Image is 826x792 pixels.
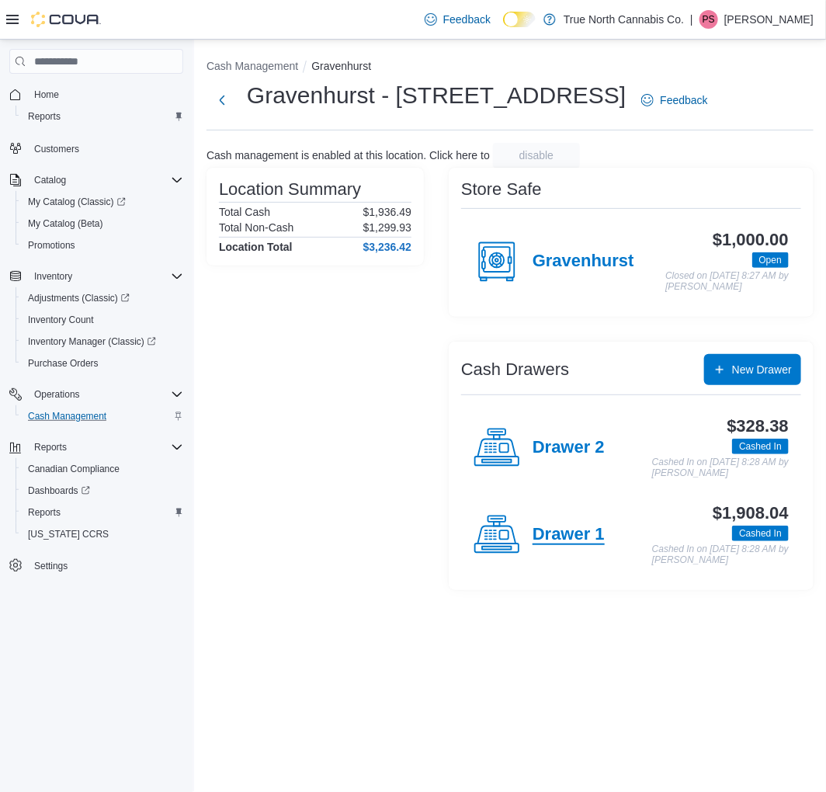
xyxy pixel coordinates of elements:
[22,193,183,211] span: My Catalog (Classic)
[22,407,113,426] a: Cash Management
[28,138,183,158] span: Customers
[703,10,715,29] span: Ps
[22,481,96,500] a: Dashboards
[22,481,183,500] span: Dashboards
[22,354,105,373] a: Purchase Orders
[3,384,189,405] button: Operations
[34,270,72,283] span: Inventory
[660,92,707,108] span: Feedback
[443,12,491,27] span: Feedback
[16,331,189,353] a: Inventory Manager (Classic)
[16,523,189,545] button: [US_STATE] CCRS
[28,267,183,286] span: Inventory
[732,439,789,454] span: Cashed In
[3,436,189,458] button: Reports
[363,241,411,253] h4: $3,236.42
[28,410,106,422] span: Cash Management
[533,438,605,458] h4: Drawer 2
[22,407,183,426] span: Cash Management
[652,457,789,478] p: Cashed In on [DATE] 8:28 AM by [PERSON_NAME]
[22,311,100,329] a: Inventory Count
[16,353,189,374] button: Purchase Orders
[732,362,792,377] span: New Drawer
[9,77,183,617] nav: Complex example
[28,292,130,304] span: Adjustments (Classic)
[34,560,68,572] span: Settings
[739,526,782,540] span: Cashed In
[28,385,86,404] button: Operations
[652,544,789,565] p: Cashed In on [DATE] 8:28 AM by [PERSON_NAME]
[16,106,189,127] button: Reports
[22,193,132,211] a: My Catalog (Classic)
[503,12,536,28] input: Dark Mode
[16,234,189,256] button: Promotions
[418,4,497,35] a: Feedback
[690,10,693,29] p: |
[22,354,183,373] span: Purchase Orders
[22,214,109,233] a: My Catalog (Beta)
[206,58,814,77] nav: An example of EuiBreadcrumbs
[311,60,371,72] button: Gravenhurst
[22,236,82,255] a: Promotions
[28,557,74,575] a: Settings
[34,89,59,101] span: Home
[28,556,183,575] span: Settings
[3,169,189,191] button: Catalog
[533,525,605,545] h4: Drawer 1
[206,149,490,162] p: Cash management is enabled at this location. Click here to
[16,480,189,502] a: Dashboards
[34,174,66,186] span: Catalog
[28,171,72,189] button: Catalog
[22,289,183,307] span: Adjustments (Classic)
[219,241,293,253] h4: Location Total
[22,107,67,126] a: Reports
[22,525,183,544] span: Washington CCRS
[206,85,238,116] button: Next
[713,231,789,249] h3: $1,000.00
[247,80,626,111] h1: Gravenhurst - [STREET_ADDRESS]
[219,206,270,218] h6: Total Cash
[22,503,67,522] a: Reports
[28,267,78,286] button: Inventory
[739,439,782,453] span: Cashed In
[699,10,718,29] div: Peter scull
[564,10,684,29] p: True North Cannabis Co.
[16,405,189,427] button: Cash Management
[28,140,85,158] a: Customers
[28,385,183,404] span: Operations
[704,354,801,385] button: New Drawer
[22,460,126,478] a: Canadian Compliance
[28,463,120,475] span: Canadian Compliance
[461,360,569,379] h3: Cash Drawers
[28,506,61,519] span: Reports
[16,191,189,213] a: My Catalog (Classic)
[31,12,101,27] img: Cova
[28,357,99,370] span: Purchase Orders
[461,180,542,199] h3: Store Safe
[493,143,580,168] button: disable
[28,485,90,497] span: Dashboards
[16,213,189,234] button: My Catalog (Beta)
[28,217,103,230] span: My Catalog (Beta)
[28,528,109,540] span: [US_STATE] CCRS
[16,287,189,309] a: Adjustments (Classic)
[3,554,189,577] button: Settings
[635,85,713,116] a: Feedback
[28,110,61,123] span: Reports
[34,441,67,453] span: Reports
[363,206,411,218] p: $1,936.49
[22,236,183,255] span: Promotions
[503,27,504,28] span: Dark Mode
[16,309,189,331] button: Inventory Count
[28,85,65,104] a: Home
[206,60,298,72] button: Cash Management
[713,504,789,523] h3: $1,908.04
[28,85,183,104] span: Home
[28,196,126,208] span: My Catalog (Classic)
[724,10,814,29] p: [PERSON_NAME]
[752,252,789,268] span: Open
[22,332,183,351] span: Inventory Manager (Classic)
[519,148,554,163] span: disable
[28,314,94,326] span: Inventory Count
[28,438,73,457] button: Reports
